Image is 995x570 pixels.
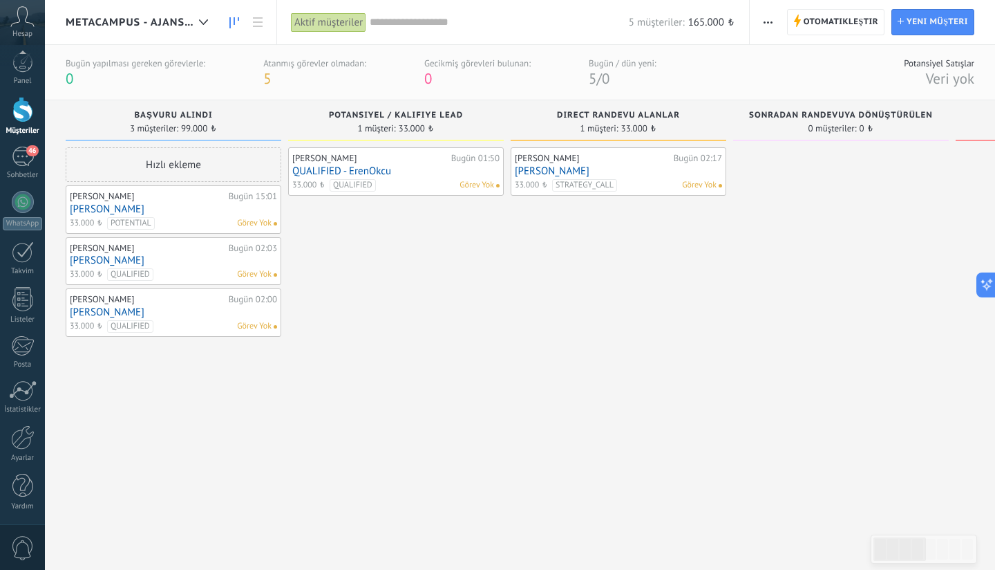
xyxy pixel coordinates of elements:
span: Yapılacak iş atanmamış [496,184,500,187]
span: Hesap [12,30,32,39]
span: 5 [263,69,271,88]
div: Sonradan Randevuya Dönüştürülen [740,111,942,122]
span: Görev Yok [237,320,272,333]
div: Aktif müşteriler [291,12,366,33]
a: [PERSON_NAME] [515,165,722,177]
div: [PERSON_NAME] [70,294,225,305]
span: Yapılacak iş atanmamış [274,222,277,226]
div: Bugün 15:01 [229,191,277,202]
span: 33.000 ₺ [399,125,435,133]
div: Bugün yapılması gereken görevlerle: [66,57,205,69]
div: [PERSON_NAME] [70,243,225,254]
a: Yeni müşteri [891,9,974,35]
span: Sonradan Randevuya Dönüştürülen [749,111,933,120]
span: Otomatikleştir [804,10,878,35]
div: [PERSON_NAME] [515,153,670,164]
div: Bugün 02:00 [229,294,277,305]
div: Bugün 02:17 [674,153,722,164]
div: Başvuru Alındı [73,111,274,122]
div: Panel [3,77,43,86]
span: 1 müşteri: [357,125,395,133]
a: [PERSON_NAME] [70,306,277,318]
span: 99.000 ₺ [181,125,217,133]
span: Görev Yok [237,268,272,281]
span: QUALIFIED [107,268,153,281]
a: [PERSON_NAME] [70,203,277,215]
div: Sohbetler [3,171,43,180]
a: Otomatikleştir [787,9,884,35]
a: [PERSON_NAME] [70,255,277,266]
span: 46 [26,145,38,156]
span: Yapılacak iş atanmamış [274,325,277,329]
a: Müşteriler [222,9,246,36]
div: Takvim [3,267,43,276]
span: 33.000 ₺ [292,179,325,192]
span: STRATEGY_CALL [552,179,617,192]
span: 5 [589,69,596,88]
button: Daha fazla [758,9,778,35]
span: QUALIFIED [330,179,376,192]
span: 0 ₺ [860,125,874,133]
div: [PERSON_NAME] [292,153,448,164]
span: 33.000 ₺ [70,217,103,230]
span: 33.000 ₺ [515,179,548,192]
div: Müşteriler [3,127,43,136]
div: Hızlı ekleme [66,147,281,182]
a: QUALIFIED - ErenOkcu [292,165,500,177]
div: Bugün 01:50 [451,153,500,164]
span: Görev Yok [682,179,717,192]
div: Listeler [3,315,43,324]
span: 165.000 ₺ [688,16,735,29]
span: 3 müşteriler: [130,125,178,133]
div: [PERSON_NAME] [70,191,225,202]
div: WhatsApp [3,217,42,230]
span: / [597,69,602,88]
span: Yeni müşteri [907,10,968,35]
div: Potansiyel Satışlar [904,57,974,69]
span: Yapılacak iş atanmamış [719,184,722,187]
div: Gecikmiş görevleri bulunan: [424,57,531,69]
span: Başvuru Alındı [134,111,212,120]
span: QUALIFIED [107,320,153,333]
span: 0 [66,69,73,88]
span: 0 [424,69,432,88]
div: Posta [3,360,43,369]
span: Görev Yok [237,217,272,230]
span: 0 [602,69,609,88]
span: POTENTIAL [107,217,155,230]
span: 33.000 ₺ [70,320,103,333]
div: Direct Randevu Alanlar [518,111,719,122]
span: Görev Yok [459,179,494,192]
span: 33.000 ₺ [70,268,103,281]
span: Metacampus - Ajans.Start [66,16,193,29]
span: 1 müşteri: [580,125,618,133]
div: Bugün 02:03 [229,243,277,254]
div: Ayarlar [3,454,43,463]
div: Atanmış görevler olmadan: [263,57,366,69]
span: 0 müşteriler: [808,125,857,133]
div: Yardım [3,502,43,511]
a: Liste [246,9,269,36]
span: Veri yok [926,69,974,88]
div: Potansiyel / Kalifiye Lead [295,111,497,122]
div: İstatistikler [3,405,43,414]
span: Direct Randevu Alanlar [557,111,680,120]
span: 33.000 ₺ [621,125,657,133]
div: Bugün / dün yeni: [589,57,656,69]
span: 5 müşteriler: [629,16,685,29]
span: Yapılacak iş atanmamış [274,273,277,277]
span: Potansiyel / Kalifiye Lead [329,111,463,120]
